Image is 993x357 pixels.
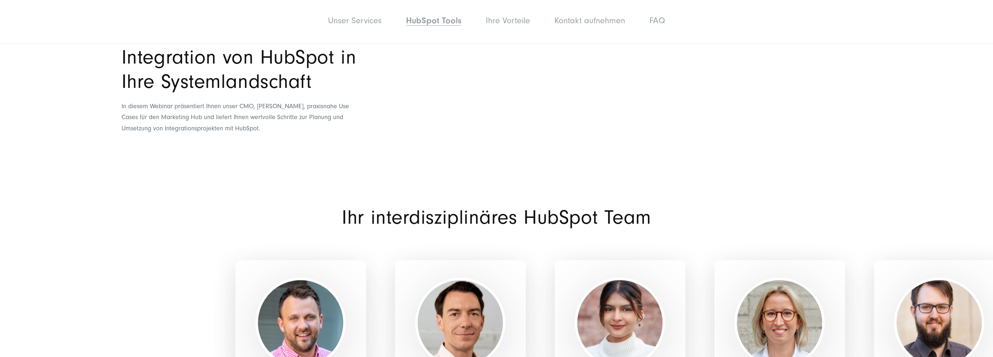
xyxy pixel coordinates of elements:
p: In diesem Webinar präsentiert Ihnen unser CMO, [PERSON_NAME], praxisnahe Use Cases für den Market... [122,101,365,134]
a: HubSpot Tools [406,16,461,25]
a: FAQ [649,16,665,25]
h2: Ihr interdisziplinäres HubSpot Team [333,205,660,230]
a: Unser Services [328,16,382,25]
a: Ihre Vorteile [486,16,530,25]
a: Kontakt aufnehmen [554,16,625,25]
h2: So gelingt Ihnen die Integration von HubSpot in Ihre Systemlandschaft [122,21,365,94]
